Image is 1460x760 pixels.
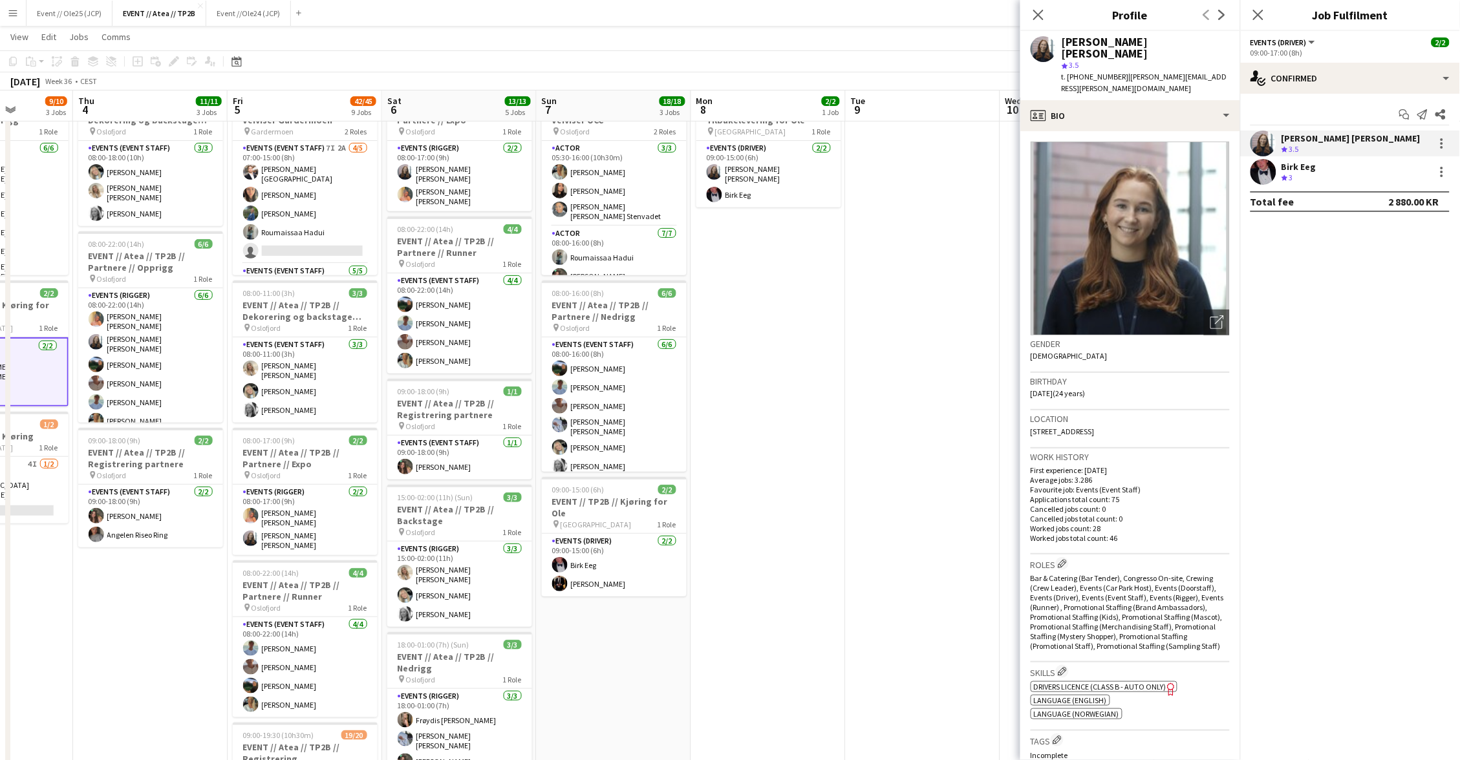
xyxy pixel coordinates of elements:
[64,28,94,45] a: Jobs
[1251,195,1294,208] div: Total fee
[1031,475,1230,485] p: Average jobs: 3.286
[46,107,67,117] div: 3 Jobs
[1020,100,1240,131] div: Bio
[1251,37,1317,47] button: Events (Driver)
[398,386,450,396] span: 09:00-18:00 (9h)
[1204,310,1230,335] div: Open photos pop-in
[349,568,367,578] span: 4/4
[851,95,866,107] span: Tue
[1020,6,1240,23] h3: Profile
[1289,144,1299,154] span: 3.5
[233,560,378,717] app-job-card: 08:00-22:00 (14h)4/4EVENT // Atea // TP2B // Partnere // Runner Oslofjord1 RoleEvents (Event Staf...
[243,568,299,578] span: 08:00-22:00 (14h)
[351,107,376,117] div: 9 Jobs
[387,273,532,374] app-card-role: Events (Event Staff)4/408:00-22:00 (14h)[PERSON_NAME][PERSON_NAME][PERSON_NAME][PERSON_NAME]
[252,127,294,136] span: Gardermoen
[1031,573,1224,651] span: Bar & Catering (Bar Tender), Congresso On-site, Crewing (Crew Leader), Events (Car Park Host), Ev...
[542,477,687,596] app-job-card: 09:00-15:00 (6h)2/2EVENT // TP2B // Kjøring for Ole [GEOGRAPHIC_DATA]1 RoleEvents (Driver)2/209:0...
[658,520,676,529] span: 1 Role
[97,470,127,480] span: Oslofjord
[504,640,522,649] span: 3/3
[540,102,557,117] span: 7
[503,527,522,537] span: 1 Role
[387,503,532,527] h3: EVENT // Atea // TP2B // Backstage
[658,323,676,333] span: 1 Role
[387,95,402,107] span: Sat
[233,280,378,423] app-job-card: 08:00-11:00 (3h)3/3EVENT // Atea // TP2B // Dekorering og backstage oppsett Oslofjord1 RoleEvents...
[195,436,213,445] span: 2/2
[233,485,378,555] app-card-role: Events (Rigger)2/208:00-17:00 (9h)[PERSON_NAME] [PERSON_NAME][PERSON_NAME] [PERSON_NAME]
[233,264,378,386] app-card-role: Events (Event Staff)5/5
[398,224,454,234] span: 08:00-22:00 (14h)
[1031,413,1230,425] h3: Location
[233,141,378,264] app-card-role: Events (Event Staff)7I2A4/507:00-15:00 (8h)[PERSON_NAME][GEOGRAPHIC_DATA][PERSON_NAME][PERSON_NAM...
[1289,173,1293,182] span: 3
[849,102,866,117] span: 9
[69,31,89,43] span: Jobs
[1062,72,1129,81] span: t. [PHONE_NUMBER]
[97,274,127,284] span: Oslofjord
[233,299,378,322] h3: EVENT // Atea // TP2B // Dekorering og backstage oppsett
[1031,375,1230,387] h3: Birthday
[10,75,40,88] div: [DATE]
[542,141,687,226] app-card-role: Actor3/305:30-16:00 (10h30m)[PERSON_NAME][PERSON_NAME][PERSON_NAME] [PERSON_NAME] Stenvadet
[503,421,522,431] span: 1 Role
[406,527,436,537] span: Oslofjord
[1031,142,1230,335] img: Crew avatar or photo
[542,226,687,390] app-card-role: Actor7/708:00-16:00 (8h)Roumaissaa Hadui[PERSON_NAME]
[398,640,469,649] span: 18:00-01:00 (7h) (Sun)
[40,288,58,298] span: 2/2
[36,28,61,45] a: Edit
[78,95,94,107] span: Thu
[561,323,590,333] span: Oslofjord
[1034,709,1119,719] span: Language (Norwegian)
[1034,682,1166,691] span: Drivers Licence (Class B - AUTO ONLY)
[45,96,67,106] span: 9/10
[1069,60,1079,70] span: 3.5
[341,730,367,740] span: 19/20
[1031,388,1086,398] span: [DATE] (24 years)
[113,1,206,26] button: EVENT // Atea // TP2B
[822,107,839,117] div: 1 Job
[43,76,75,86] span: Week 36
[561,520,632,529] span: [GEOGRAPHIC_DATA]
[1031,351,1108,361] span: [DEMOGRAPHIC_DATA]
[233,95,243,107] span: Fri
[503,259,522,269] span: 1 Role
[1031,750,1230,760] p: Incomplete
[233,84,378,275] app-job-card: 07:00-17:00 (10h)9/10EVENT // Atea // TP2B // Veiviser Gardermoen Gardermoen2 RolesEvents (Event ...
[1004,102,1022,117] span: 10
[1282,132,1421,144] div: [PERSON_NAME] [PERSON_NAME]
[660,107,685,117] div: 3 Jobs
[387,542,532,627] app-card-role: Events (Rigger)3/315:00-02:00 (11h)[PERSON_NAME] [PERSON_NAME][PERSON_NAME][PERSON_NAME]
[40,419,58,429] span: 1/2
[385,102,402,117] span: 6
[78,428,223,547] div: 09:00-18:00 (9h)2/2EVENT // Atea // TP2B // Registrering partnere Oslofjord1 RoleEvents (Event St...
[387,485,532,627] app-job-card: 15:00-02:00 (11h) (Sun)3/3EVENT // Atea // TP2B // Backstage Oslofjord1 RoleEvents (Rigger)3/315:...
[252,323,281,333] span: Oslofjord
[349,288,367,298] span: 3/3
[243,730,314,740] span: 09:00-19:30 (10h30m)
[78,141,223,226] app-card-role: Events (Event Staff)3/308:00-18:00 (10h)[PERSON_NAME][PERSON_NAME] [PERSON_NAME][PERSON_NAME]
[542,534,687,596] app-card-role: Events (Driver)2/209:00-15:00 (6h)Birk Eeg[PERSON_NAME]
[406,421,436,431] span: Oslofjord
[39,127,58,136] span: 1 Role
[1031,338,1230,350] h3: Gender
[696,95,713,107] span: Mon
[78,84,223,226] app-job-card: 08:00-18:00 (10h)3/3EVENT // Atea // TP2B // Dekorering og backstage oppsett Oslofjord1 RoleEvent...
[542,84,687,275] app-job-card: 05:30-16:00 (10h30m)10/10EVENT // Atea // TP2B // Veiviser OCC Oslofjord2 RolesActor3/305:30-16:0...
[1031,557,1230,571] h3: Roles
[696,84,841,207] div: 09:00-15:00 (6h)2/2EVENT // TP2B // Tilbakelevering for Ole [GEOGRAPHIC_DATA]1 RoleEvents (Driver...
[1251,48,1450,58] div: 09:00-17:00 (8h)
[696,141,841,207] app-card-role: Events (Driver)2/209:00-15:00 (6h)[PERSON_NAME] [PERSON_NAME]Birk Eeg
[194,274,213,284] span: 1 Role
[233,617,378,717] app-card-role: Events (Event Staff)4/408:00-22:00 (14h)[PERSON_NAME][PERSON_NAME][PERSON_NAME][PERSON_NAME]
[1031,427,1095,436] span: [STREET_ADDRESS]
[658,485,676,494] span: 2/2
[561,127,590,136] span: Oslofjord
[542,299,687,322] h3: EVENT // Atea // TP2B // Partnere // Nedrigg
